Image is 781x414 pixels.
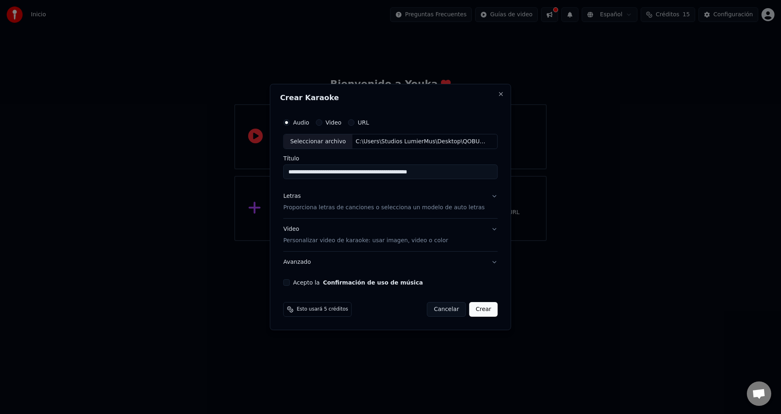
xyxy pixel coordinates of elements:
label: Audio [293,120,309,125]
p: Proporciona letras de canciones o selecciona un modelo de auto letras [283,204,484,212]
label: URL [358,120,369,125]
p: Personalizar video de karaoke: usar imagen, video o color [283,237,448,245]
button: Crear [469,302,497,317]
div: Seleccionar archivo [284,134,352,149]
button: LetrasProporciona letras de canciones o selecciona un modelo de auto letras [283,186,497,219]
button: Cancelar [427,302,466,317]
span: Esto usará 5 créditos [297,306,348,313]
div: Letras [283,193,301,201]
button: VideoPersonalizar video de karaoke: usar imagen, video o color [283,219,497,252]
button: Avanzado [283,252,497,273]
label: Acepto la [293,280,423,285]
div: Video [283,226,448,245]
button: Acepto la [323,280,423,285]
label: Título [283,156,497,162]
label: Video [325,120,341,125]
div: C:\Users\Studios LumierMus\Desktop\QOBUZ\Los Tigres Del Norte\Golpes En El Corazón (Live At MTV [... [352,138,491,146]
h2: Crear Karaoke [280,94,501,101]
